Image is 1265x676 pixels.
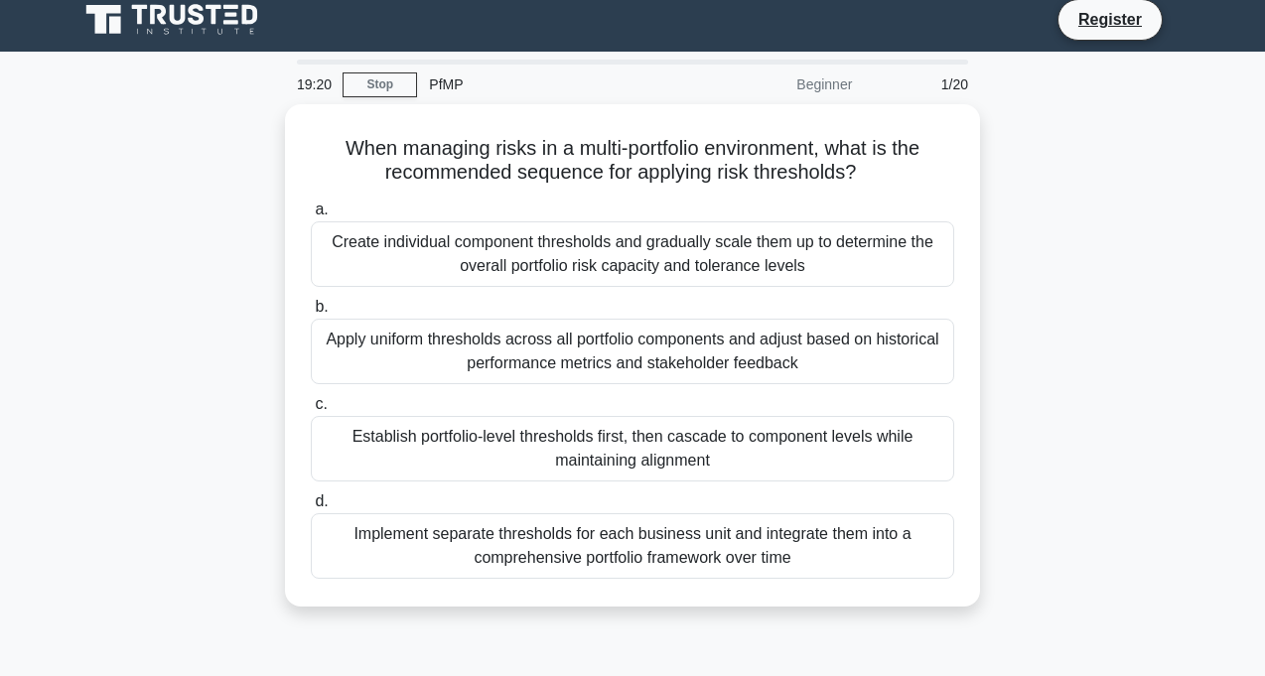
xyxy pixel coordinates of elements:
[690,65,864,104] div: Beginner
[315,201,328,217] span: a.
[311,416,954,481] div: Establish portfolio-level thresholds first, then cascade to component levels while maintaining al...
[311,319,954,384] div: Apply uniform thresholds across all portfolio components and adjust based on historical performan...
[343,72,417,97] a: Stop
[315,492,328,509] span: d.
[315,298,328,315] span: b.
[285,65,343,104] div: 19:20
[417,65,690,104] div: PfMP
[311,513,954,579] div: Implement separate thresholds for each business unit and integrate them into a comprehensive port...
[1066,7,1154,32] a: Register
[864,65,980,104] div: 1/20
[311,221,954,287] div: Create individual component thresholds and gradually scale them up to determine the overall portf...
[315,395,327,412] span: c.
[309,136,956,186] h5: When managing risks in a multi-portfolio environment, what is the recommended sequence for applyi...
